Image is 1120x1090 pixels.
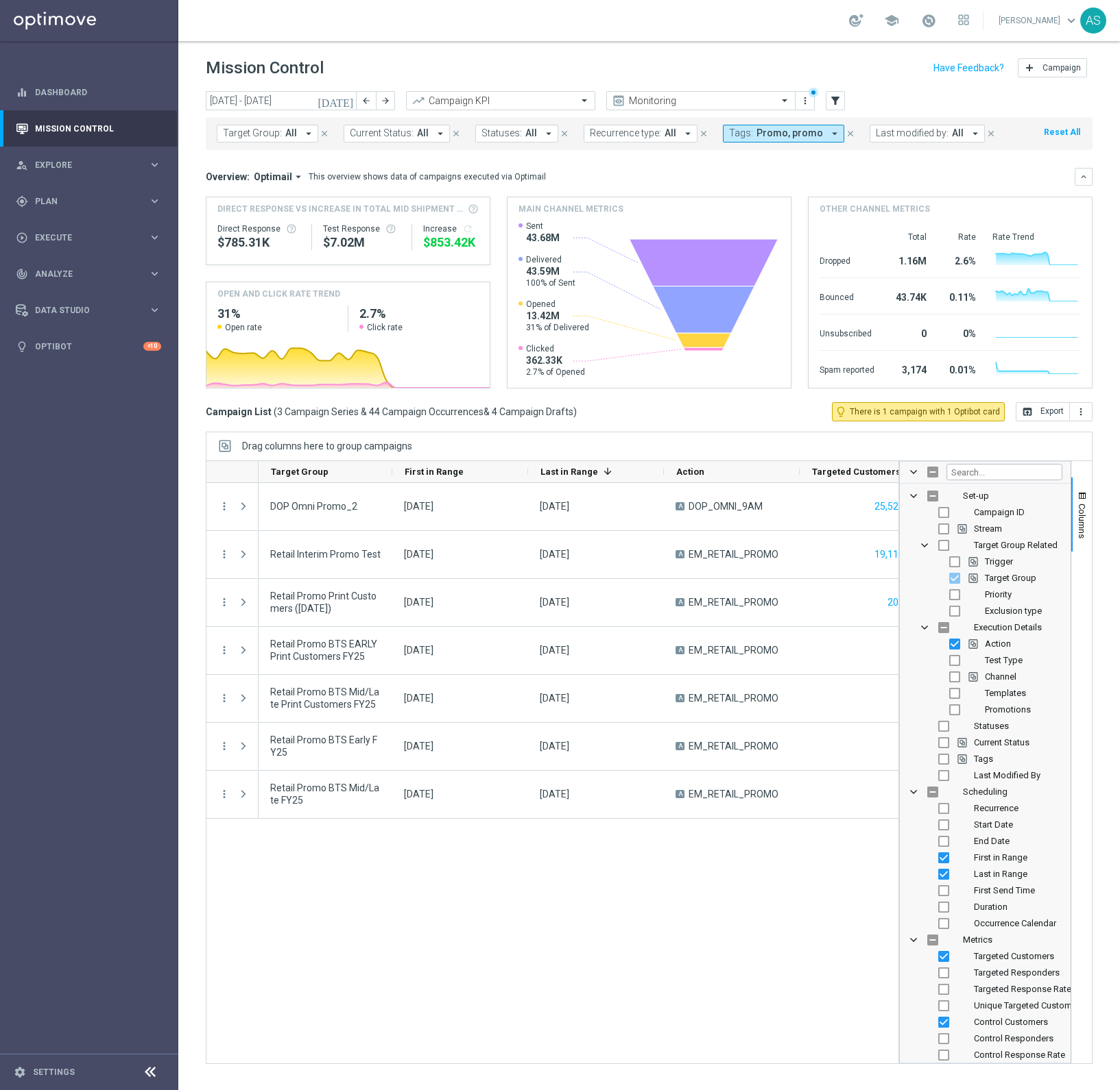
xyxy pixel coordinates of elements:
div: $7,019,321 [323,234,400,251]
span: A [676,550,684,558]
div: AS [1080,8,1106,34]
div: 01 Aug 2025, Friday [404,548,433,560]
div: Press SPACE to select this row. [206,483,259,531]
button: lightbulb_outline There is 1 campaign with 1 Optibot card [832,402,1005,421]
button: more_vert [798,92,812,109]
span: Scheduling [963,786,1008,797]
div: Dropped [820,249,874,271]
div: End Date Column [900,833,1071,850]
span: Set-up [963,491,989,501]
div: Targeted Response Rate Column [900,981,1071,998]
i: arrow_drop_down [302,127,315,140]
div: gps_fixed Plan keyboard_arrow_right [15,196,162,207]
div: Stream Column [900,521,1071,537]
i: more_vert [218,548,230,560]
input: Select date range [206,91,357,110]
span: Target Group Related [974,540,1058,550]
span: Priority [985,589,1012,599]
i: gps_fixed [16,195,28,208]
div: Current Status Column [900,734,1071,751]
span: All [665,127,676,139]
div: Bounced [820,285,874,307]
span: Tags [974,754,993,764]
button: play_circle_outline Execute keyboard_arrow_right [15,232,162,243]
span: ) [573,406,577,418]
span: 2.7% of Opened [526,367,585,377]
div: $853,422 [423,234,479,251]
div: Statuses Column [900,718,1071,734]
div: Total [891,232,927,243]
button: more_vert [218,596,230,608]
div: 0 [891,321,927,343]
i: more_vert [218,500,230,512]
div: 0.11% [943,285,976,307]
a: Mission Control [35,110,161,147]
div: Control Responders Column [900,1030,1071,1047]
span: keyboard_arrow_down [1064,13,1079,28]
span: All [285,127,297,139]
div: Trigger Column [900,554,1071,570]
div: Execution Details Column Group [900,619,1071,636]
i: keyboard_arrow_down [1079,172,1088,182]
div: First in Range Column [900,850,1071,866]
span: Control Customers [974,1017,1048,1027]
div: This overview shows data of campaigns executed via Optimail [309,171,546,183]
i: more_vert [1075,406,1086,417]
span: A [676,646,684,654]
div: 01 Aug 2025, Friday [404,500,433,512]
div: 43.74K [891,285,927,307]
span: Last in Range [974,869,1027,879]
div: Control Response Rate Column [900,1047,1071,1063]
i: more_vert [218,740,230,752]
div: There are unsaved changes [809,88,818,97]
div: Spam reported [820,358,874,380]
span: EM_RETAIL_PROMO [689,548,778,560]
i: close [699,129,708,138]
span: Promo, promo [756,127,823,139]
span: Templates [985,688,1026,698]
span: Action [676,467,704,477]
button: Reset All [1042,125,1082,140]
span: Targeted Customers [812,467,901,477]
span: Open rate [225,322,262,333]
div: Press SPACE to select this row. [259,579,1071,627]
i: arrow_drop_down [829,127,841,140]
i: open_in_browser [1022,406,1033,417]
i: more_vert [218,644,230,656]
span: EM_RETAIL_PROMO [689,644,778,656]
div: Press SPACE to select this row. [206,531,259,579]
div: track_changes Analyze keyboard_arrow_right [15,269,162,280]
div: Action Column [900,636,1071,652]
div: Direct Response [217,223,300,234]
i: close [320,129,329,138]
span: DOP_OMNI_9AM [689,500,763,512]
span: Tags: [729,127,753,139]
span: Control Response Rate [974,1050,1065,1060]
span: A [676,694,684,702]
button: keyboard_arrow_down [1075,168,1093,186]
span: First in Range [974,852,1027,863]
div: Target Group Column [900,570,1071,586]
span: 4 Campaign Drafts [492,406,573,418]
span: Recurrence type: [590,127,661,139]
h2: 31% [217,306,337,322]
i: preview [612,94,625,108]
div: +10 [143,342,161,351]
div: Press SPACE to select this row. [259,723,1071,771]
span: Campaign [1042,63,1081,73]
div: Mission Control [16,110,161,147]
span: Duration [974,902,1008,912]
div: Press SPACE to select this row. [206,627,259,675]
span: Sent [526,221,560,232]
div: Row Groups [242,441,412,451]
div: Explore [16,159,148,171]
span: 13.42M [526,310,589,322]
span: Clicked [526,343,585,354]
div: Execute [16,232,148,244]
i: lightbulb_outline [835,406,847,418]
h2: 2.7% [359,306,479,322]
input: Have Feedback? [933,63,1004,73]
button: 19,115,716 [873,546,924,563]
button: lightbulb Optibot +10 [15,341,162,352]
